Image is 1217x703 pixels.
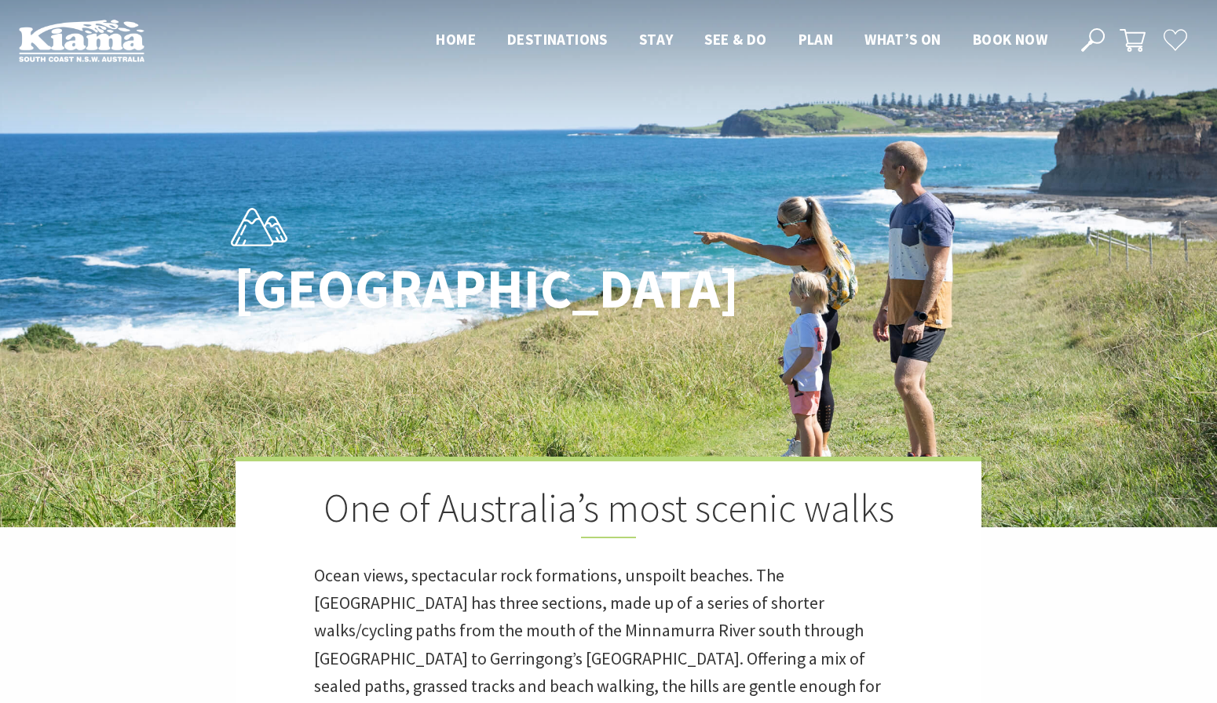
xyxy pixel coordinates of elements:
span: Book now [973,30,1047,49]
span: Stay [639,30,674,49]
img: Kiama Logo [19,19,144,62]
span: Plan [799,30,834,49]
span: See & Do [704,30,766,49]
nav: Main Menu [420,27,1063,53]
h2: One of Australia’s most scenic walks [314,485,903,538]
span: Destinations [507,30,608,49]
span: Home [436,30,476,49]
span: What’s On [864,30,941,49]
h1: [GEOGRAPHIC_DATA] [234,259,678,319]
